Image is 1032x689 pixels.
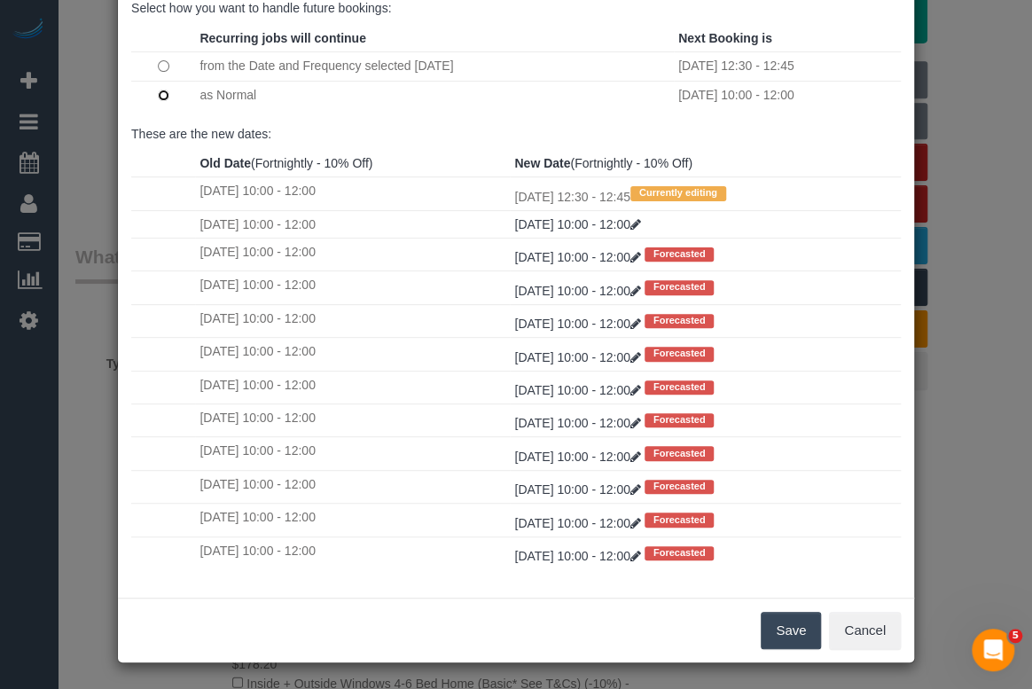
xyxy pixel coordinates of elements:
[199,156,251,170] strong: Old Date
[195,150,510,177] th: (Fortnightly - 10% Off)
[514,549,644,563] a: [DATE] 10:00 - 12:00
[645,280,715,294] span: Forecasted
[761,612,821,649] button: Save
[195,81,674,109] td: as Normal
[645,446,715,460] span: Forecasted
[1008,629,1022,643] span: 5
[195,437,510,470] td: [DATE] 10:00 - 12:00
[510,177,901,210] td: [DATE] 12:30 - 12:45
[131,125,901,143] p: These are the new dates:
[829,612,901,649] button: Cancel
[195,470,510,503] td: [DATE] 10:00 - 12:00
[645,314,715,328] span: Forecasted
[514,516,644,530] a: [DATE] 10:00 - 12:00
[514,482,644,497] a: [DATE] 10:00 - 12:00
[514,250,644,264] a: [DATE] 10:00 - 12:00
[645,380,715,395] span: Forecasted
[645,546,715,560] span: Forecasted
[645,513,715,527] span: Forecasted
[514,217,640,231] a: [DATE] 10:00 - 12:00
[630,186,726,200] span: Currently editing
[195,177,510,210] td: [DATE] 10:00 - 12:00
[195,504,510,536] td: [DATE] 10:00 - 12:00
[514,450,644,464] a: [DATE] 10:00 - 12:00
[195,371,510,403] td: [DATE] 10:00 - 12:00
[514,284,644,298] a: [DATE] 10:00 - 12:00
[674,81,901,109] td: [DATE] 10:00 - 12:00
[195,210,510,238] td: [DATE] 10:00 - 12:00
[514,156,570,170] strong: New Date
[678,31,772,45] strong: Next Booking is
[195,271,510,304] td: [DATE] 10:00 - 12:00
[195,51,674,81] td: from the Date and Frequency selected [DATE]
[199,31,365,45] strong: Recurring jobs will continue
[514,350,644,364] a: [DATE] 10:00 - 12:00
[195,403,510,436] td: [DATE] 10:00 - 12:00
[674,51,901,81] td: [DATE] 12:30 - 12:45
[645,413,715,427] span: Forecasted
[195,238,510,270] td: [DATE] 10:00 - 12:00
[514,383,644,397] a: [DATE] 10:00 - 12:00
[195,536,510,569] td: [DATE] 10:00 - 12:00
[645,480,715,494] span: Forecasted
[645,347,715,361] span: Forecasted
[514,416,644,430] a: [DATE] 10:00 - 12:00
[510,150,901,177] th: (Fortnightly - 10% Off)
[195,338,510,371] td: [DATE] 10:00 - 12:00
[645,247,715,262] span: Forecasted
[972,629,1014,671] iframe: Intercom live chat
[195,304,510,337] td: [DATE] 10:00 - 12:00
[514,317,644,331] a: [DATE] 10:00 - 12:00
